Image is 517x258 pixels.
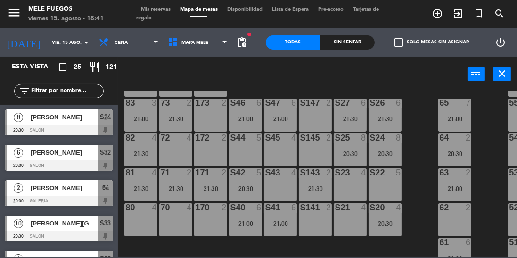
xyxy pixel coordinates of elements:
[14,183,23,193] span: 2
[222,133,227,142] div: 2
[494,8,505,19] i: search
[30,86,103,96] input: Filtrar por nombre...
[432,8,443,19] i: add_circle_outline
[195,133,196,142] div: 172
[160,203,161,212] div: 70
[396,168,402,177] div: 5
[100,217,111,229] span: S33
[222,99,227,107] div: 2
[194,185,227,192] div: 21:30
[369,133,370,142] div: S24
[313,7,348,12] span: Pre-acceso
[187,168,192,177] div: 2
[256,168,262,177] div: 5
[124,150,157,157] div: 21:30
[195,203,196,212] div: 170
[334,150,367,157] div: 20:30
[438,116,471,122] div: 21:00
[195,99,196,107] div: 173
[439,238,440,247] div: 61
[160,168,161,177] div: 71
[160,133,161,142] div: 72
[229,116,262,122] div: 21:00
[266,35,320,50] div: Todas
[106,62,117,73] span: 121
[124,116,157,122] div: 21:00
[115,40,128,45] span: Cena
[124,185,157,192] div: 21:30
[125,203,126,212] div: 80
[28,14,104,24] div: viernes 15. agosto - 18:41
[256,203,262,212] div: 6
[256,99,262,107] div: 6
[291,168,297,177] div: 4
[396,203,402,212] div: 4
[31,148,98,158] span: [PERSON_NAME]
[466,168,471,177] div: 2
[175,7,222,12] span: Mapa de mesas
[160,99,161,107] div: 73
[187,133,192,142] div: 4
[5,61,68,73] div: Esta vista
[7,6,21,23] button: menu
[326,203,332,212] div: 2
[152,133,157,142] div: 4
[264,116,297,122] div: 21:00
[102,182,109,193] span: 64
[152,203,157,212] div: 4
[369,150,402,157] div: 20:30
[320,35,375,50] div: Sin sentar
[361,133,367,142] div: 8
[31,183,98,193] span: [PERSON_NAME]
[493,67,511,81] button: close
[136,7,175,12] span: Mis reservas
[439,168,440,177] div: 63
[291,99,297,107] div: 6
[229,220,262,227] div: 21:00
[396,99,402,107] div: 6
[125,168,126,177] div: 81
[468,67,485,81] button: power_input
[125,99,126,107] div: 83
[394,38,469,47] label: Solo mesas sin asignar
[28,5,104,14] div: Mele Fuegos
[195,168,196,177] div: 171
[57,61,68,73] i: crop_square
[187,203,192,212] div: 4
[264,220,297,227] div: 21:00
[471,68,482,79] i: power_input
[291,203,297,212] div: 6
[237,37,248,48] span: pending_actions
[14,219,23,228] span: 10
[299,185,332,192] div: 21:30
[222,168,227,177] div: 2
[31,218,98,228] span: [PERSON_NAME][GEOGRAPHIC_DATA]
[438,185,471,192] div: 21:00
[14,148,23,158] span: 6
[466,133,471,142] div: 2
[187,99,192,107] div: 2
[369,116,402,122] div: 21:30
[473,8,484,19] i: turned_in_not
[7,6,21,20] i: menu
[256,133,262,142] div: 5
[152,99,157,107] div: 3
[334,116,367,122] div: 21:30
[100,111,111,123] span: S24
[100,147,111,158] span: S32
[14,113,23,122] span: 8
